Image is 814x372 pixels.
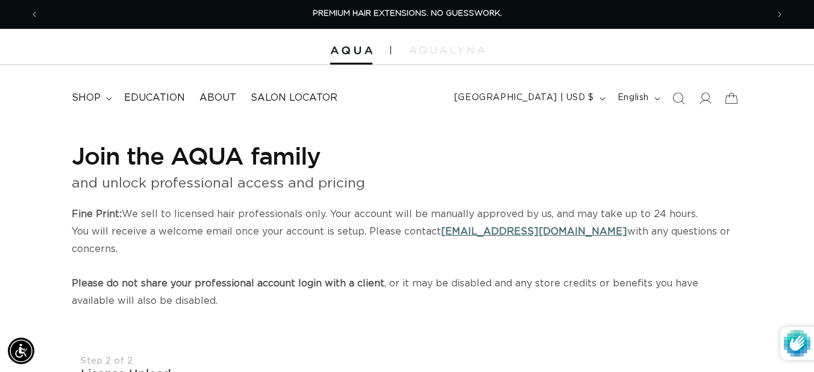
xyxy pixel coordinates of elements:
[192,84,243,112] a: About
[243,84,345,112] a: Salon Locator
[313,10,502,17] span: PREMIUM HAIR EXTENSIONS. NO GUESSWORK.
[610,87,665,110] button: English
[251,92,337,104] span: Salon Locator
[618,92,649,104] span: English
[441,227,627,236] a: [EMAIL_ADDRESS][DOMAIN_NAME]
[199,92,236,104] span: About
[654,242,814,372] iframe: Chat Widget
[72,279,384,288] strong: Please do not share your professional account login with a client
[447,87,610,110] button: [GEOGRAPHIC_DATA] | USD $
[330,46,372,55] img: Aqua Hair Extensions
[21,3,48,26] button: Previous announcement
[409,46,484,54] img: aqualyna.com
[454,92,594,104] span: [GEOGRAPHIC_DATA] | USD $
[8,338,34,364] div: Accessibility Menu
[72,140,742,171] h1: Join the AQUA family
[72,171,742,196] p: and unlock professional access and pricing
[72,206,742,310] p: We sell to licensed hair professionals only. Your account will be manually approved by us, and ma...
[124,92,185,104] span: Education
[81,356,733,367] div: Step 2 of 2
[72,209,122,219] strong: Fine Print:
[665,85,692,112] summary: Search
[64,84,117,112] summary: shop
[766,3,793,26] button: Next announcement
[117,84,192,112] a: Education
[72,92,101,104] span: shop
